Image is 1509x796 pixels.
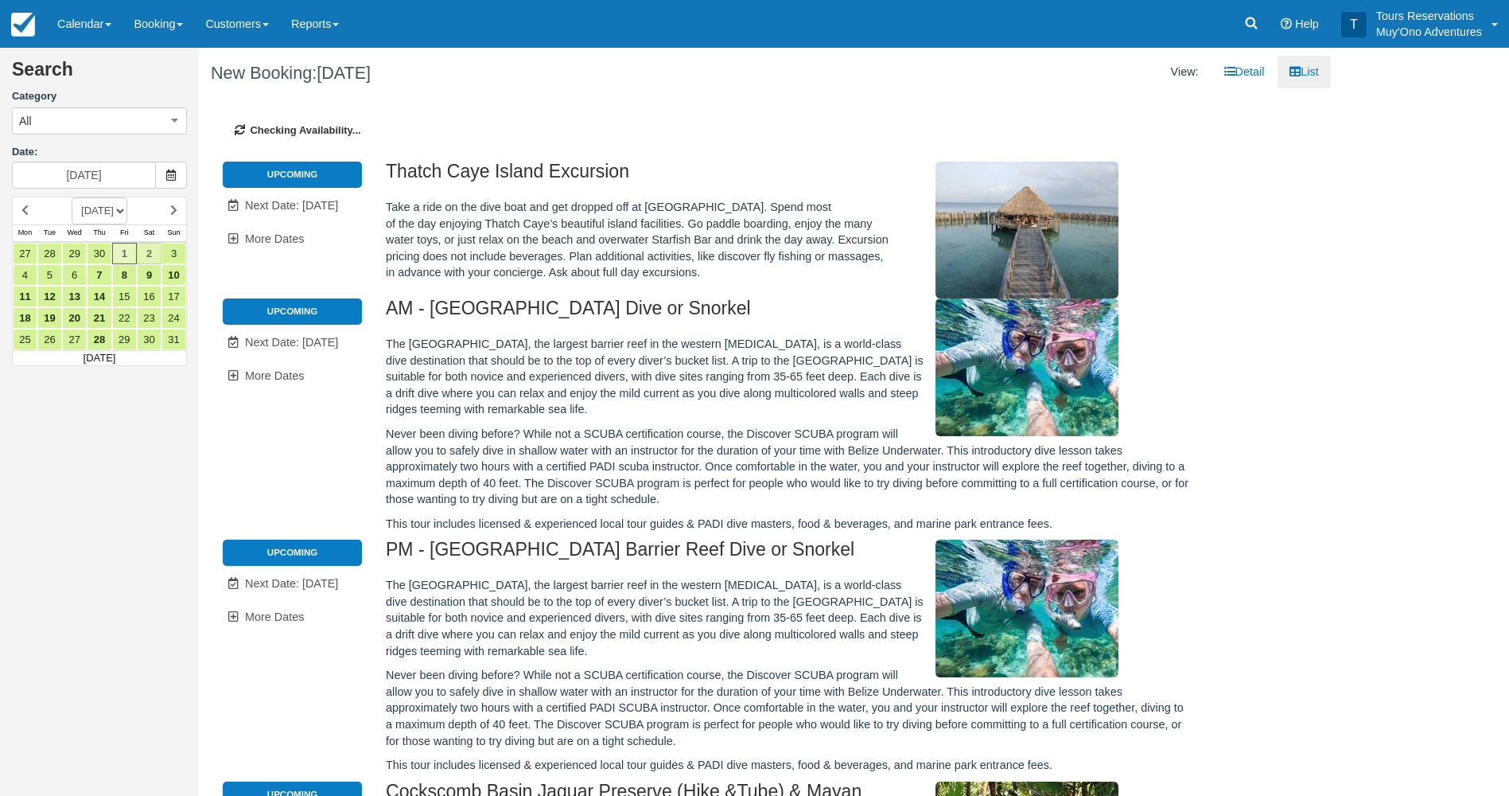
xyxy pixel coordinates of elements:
[386,757,1193,774] p: This tour includes licensed & experienced local tour guides & PADI dive masters, food & beverages...
[1376,8,1482,24] p: Tours Reservations
[161,307,186,329] a: 24
[62,264,87,286] a: 6
[87,264,111,286] a: 7
[37,307,62,329] a: 19
[37,264,62,286] a: 5
[245,611,304,623] span: More Dates
[386,199,1193,281] p: Take a ride on the dive boat and get dropped off at [GEOGRAPHIC_DATA]. Spend most of the day enjo...
[13,224,37,242] th: Mon
[137,286,161,307] a: 16
[37,286,62,307] a: 12
[223,189,362,222] a: Next Date: [DATE]
[1341,12,1367,37] div: T
[161,243,186,264] a: 3
[112,224,137,242] th: Fri
[223,326,362,359] a: Next Date: [DATE]
[1212,56,1277,88] a: Detail
[317,63,371,83] span: [DATE]
[13,286,37,307] a: 11
[11,13,35,37] img: checkfront-main-nav-mini-logo.png
[13,307,37,329] a: 18
[62,307,87,329] a: 20
[87,243,111,264] a: 30
[161,264,186,286] a: 10
[386,426,1193,508] p: Never been diving before? While not a SCUBA certification course, the Discover SCUBA program will...
[161,329,186,350] a: 31
[12,89,187,104] label: Category
[1159,56,1211,88] li: View:
[386,162,1193,191] h2: Thatch Caye Island Excursion
[1281,18,1292,29] i: Help
[62,243,87,264] a: 29
[211,99,1319,162] div: Checking Availability...
[1295,18,1319,30] span: Help
[37,243,62,264] a: 28
[245,232,304,245] span: More Dates
[19,113,32,129] span: All
[112,243,137,264] a: 1
[386,516,1193,533] p: This tour includes licensed & experienced local tour guides & PADI dive masters, food & beverages...
[12,107,187,135] button: All
[223,298,362,324] li: Upcoming
[161,286,186,307] a: 17
[386,336,1193,418] p: The [GEOGRAPHIC_DATA], the largest barrier reef in the western [MEDICAL_DATA], is a world-class d...
[935,298,1118,436] img: M294-1
[935,540,1118,677] img: M295-1
[13,329,37,350] a: 25
[245,336,338,349] span: Next Date: [DATE]
[245,199,338,212] span: Next Date: [DATE]
[62,286,87,307] a: 13
[62,224,87,242] th: Wed
[223,540,362,565] li: Upcoming
[137,329,161,350] a: 30
[13,350,187,366] td: [DATE]
[386,577,1193,659] p: The [GEOGRAPHIC_DATA], the largest barrier reef in the western [MEDICAL_DATA], is a world-class d...
[161,224,186,242] th: Sun
[245,577,338,590] span: Next Date: [DATE]
[137,307,161,329] a: 23
[137,243,161,264] a: 2
[223,568,362,600] a: Next Date: [DATE]
[12,145,187,160] label: Date:
[13,243,37,264] a: 27
[245,369,304,382] span: More Dates
[112,286,137,307] a: 15
[112,307,137,329] a: 22
[386,540,1193,569] h2: PM - [GEOGRAPHIC_DATA] Barrier Reef Dive or Snorkel
[62,329,87,350] a: 27
[112,264,137,286] a: 8
[1278,56,1330,88] a: List
[211,64,753,83] h1: New Booking:
[87,329,111,350] a: 28
[112,329,137,350] a: 29
[137,264,161,286] a: 9
[13,264,37,286] a: 4
[87,307,111,329] a: 21
[37,329,62,350] a: 26
[1376,24,1482,40] p: Muy'Ono Adventures
[935,162,1118,298] img: M296-1
[12,60,187,89] h2: Search
[37,224,62,242] th: Tue
[386,298,1193,328] h2: AM - [GEOGRAPHIC_DATA] Dive or Snorkel
[87,286,111,307] a: 14
[386,667,1193,749] p: Never been diving before? While not a SCUBA certification course, the Discover SCUBA program will...
[137,224,161,242] th: Sat
[223,162,362,187] li: Upcoming
[87,224,111,242] th: Thu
